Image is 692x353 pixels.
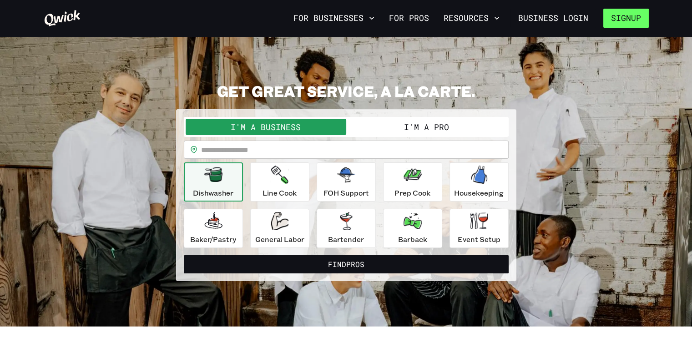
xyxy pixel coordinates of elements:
p: Baker/Pastry [190,234,236,245]
h2: GET GREAT SERVICE, A LA CARTE. [176,82,516,100]
button: Prep Cook [383,162,442,202]
button: Event Setup [450,209,509,248]
p: Prep Cook [394,187,430,198]
p: FOH Support [323,187,369,198]
p: Bartender [328,234,364,245]
a: Business Login [510,9,596,28]
button: Resources [440,10,503,26]
button: Baker/Pastry [184,209,243,248]
p: Barback [398,234,427,245]
button: I'm a Pro [346,119,507,135]
button: I'm a Business [186,119,346,135]
button: FindPros [184,255,509,273]
button: Housekeeping [450,162,509,202]
button: Signup [603,9,649,28]
p: Dishwasher [193,187,233,198]
p: Line Cook [263,187,297,198]
button: FOH Support [317,162,376,202]
button: For Businesses [290,10,378,26]
button: Dishwasher [184,162,243,202]
button: Line Cook [250,162,309,202]
button: General Labor [250,209,309,248]
p: General Labor [255,234,304,245]
a: For Pros [385,10,433,26]
p: Housekeeping [454,187,504,198]
p: Event Setup [458,234,500,245]
button: Barback [383,209,442,248]
button: Bartender [317,209,376,248]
